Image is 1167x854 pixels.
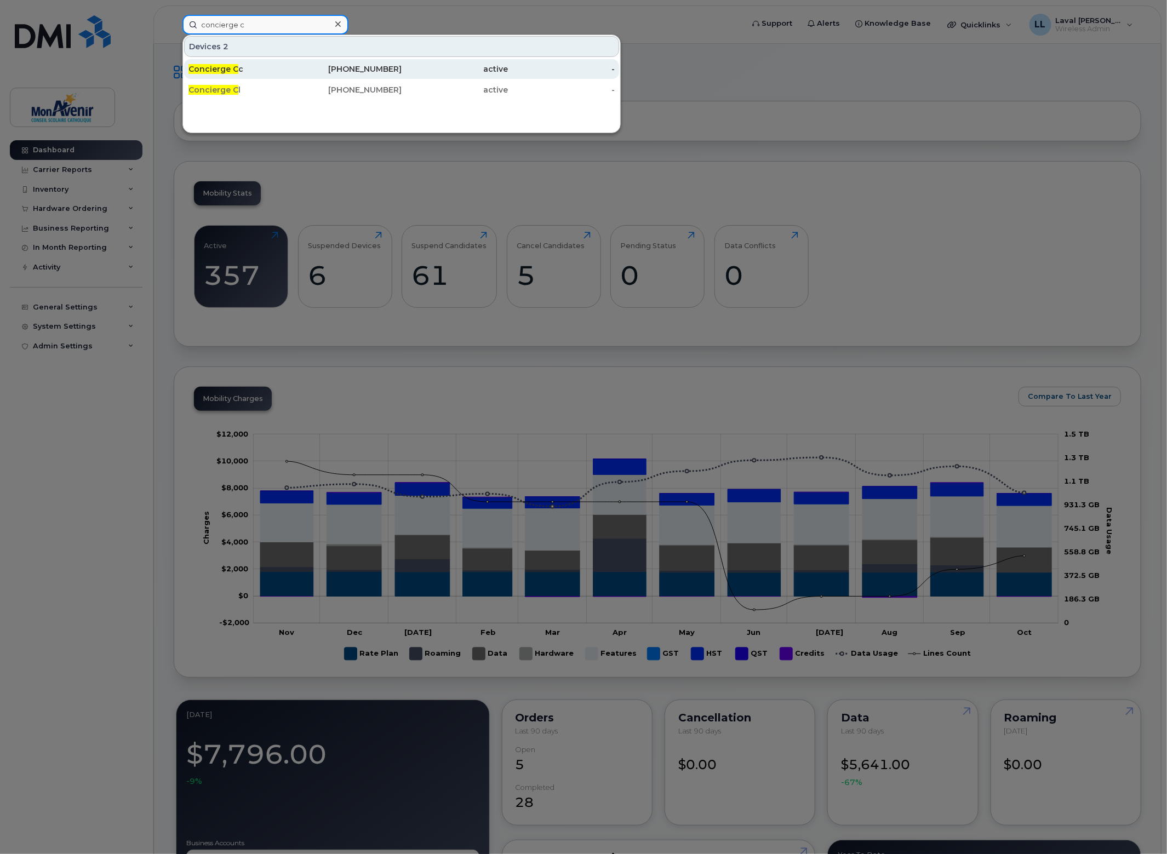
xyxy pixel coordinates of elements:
div: l [188,84,295,95]
div: active [402,84,508,95]
a: Concierge Cc[PHONE_NUMBER]active- [184,59,619,79]
div: [PHONE_NUMBER] [295,64,402,74]
div: Devices [184,36,619,57]
div: active [402,64,508,74]
a: Concierge Cl[PHONE_NUMBER]active- [184,80,619,100]
div: c [188,64,295,74]
div: - [508,64,615,74]
div: [PHONE_NUMBER] [295,84,402,95]
span: Concierge C [188,64,238,74]
div: - [508,84,615,95]
span: Concierge C [188,85,238,95]
span: 2 [223,41,228,52]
